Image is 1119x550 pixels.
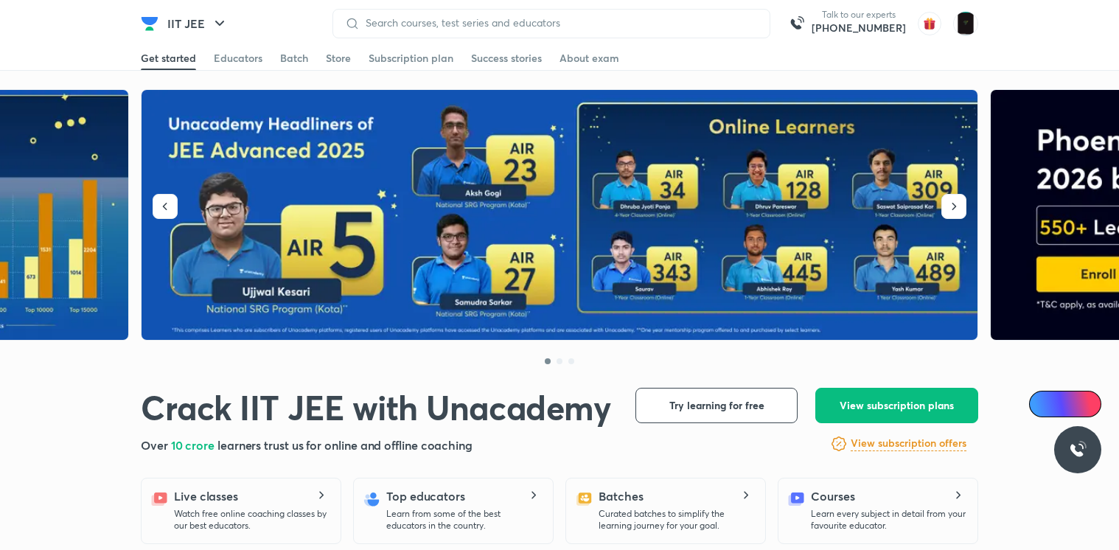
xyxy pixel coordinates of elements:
a: Ai Doubts [1029,391,1101,417]
img: call-us [782,9,812,38]
div: Batch [280,51,308,66]
a: [PHONE_NUMBER] [812,21,906,35]
span: Try learning for free [669,398,764,413]
h6: View subscription offers [851,436,966,451]
a: Educators [214,46,262,70]
img: Company Logo [141,15,158,32]
button: View subscription plans [815,388,978,423]
span: Ai Doubts [1053,398,1092,410]
h5: Batches [599,487,643,505]
h5: Live classes [174,487,238,505]
p: Learn from some of the best educators in the country. [386,508,541,532]
span: View subscription plans [840,398,954,413]
div: Subscription plan [369,51,453,66]
p: Curated batches to simplify the learning journey for your goal. [599,508,753,532]
h5: Courses [811,487,854,505]
p: Talk to our experts [812,9,906,21]
img: Icon [1038,398,1050,410]
img: ttu [1069,441,1087,459]
a: Get started [141,46,196,70]
span: learners trust us for online and offline coaching [217,437,473,453]
p: Watch free online coaching classes by our best educators. [174,508,329,532]
input: Search courses, test series and educators [360,17,758,29]
span: Over [141,437,171,453]
h5: Top educators [386,487,465,505]
p: Learn every subject in detail from your favourite educator. [811,508,966,532]
button: Try learning for free [635,388,798,423]
img: avatar [918,12,941,35]
div: Get started [141,51,196,66]
div: Educators [214,51,262,66]
a: Subscription plan [369,46,453,70]
span: 10 crore [171,437,217,453]
div: Success stories [471,51,542,66]
a: Success stories [471,46,542,70]
a: Batch [280,46,308,70]
div: About exam [559,51,619,66]
div: Store [326,51,351,66]
h1: Crack IIT JEE with Unacademy [141,388,610,428]
a: About exam [559,46,619,70]
a: Store [326,46,351,70]
img: Anurag Agarwal [953,11,978,36]
a: View subscription offers [851,435,966,453]
button: IIT JEE [158,9,237,38]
